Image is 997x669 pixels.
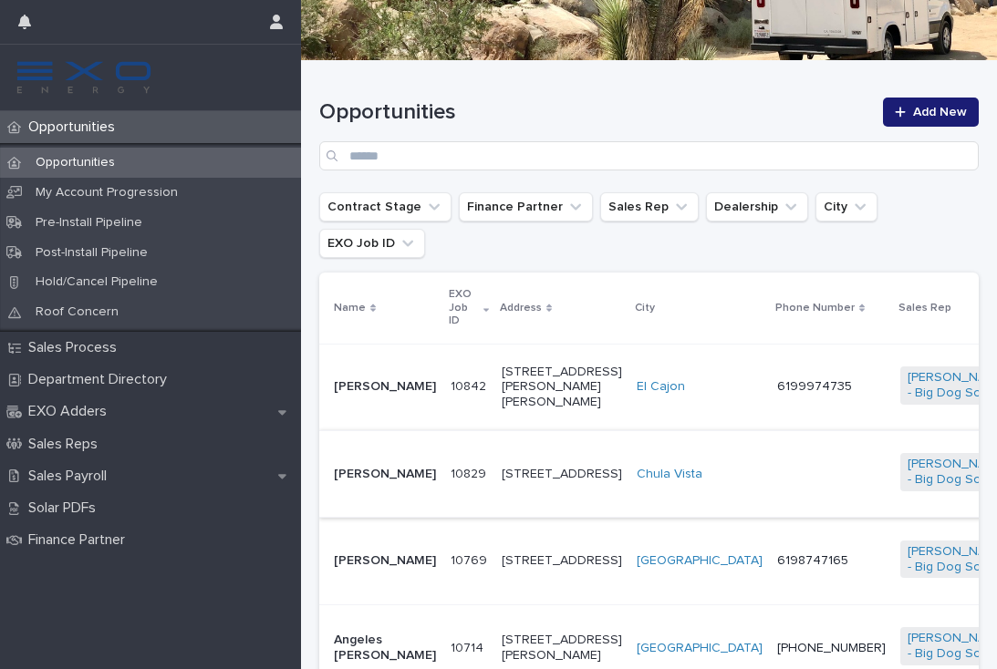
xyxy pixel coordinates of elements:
[319,141,979,170] input: Search
[451,637,487,656] p: 10714
[637,553,763,569] a: [GEOGRAPHIC_DATA]
[21,499,110,517] p: Solar PDFs
[319,99,872,126] h1: Opportunities
[449,284,479,331] p: EXO Job ID
[319,192,452,221] button: Contract Stage
[15,59,153,96] img: FKS5r6ZBThi8E5hshIGi
[706,192,808,221] button: Dealership
[637,467,702,482] a: Chula Vista
[334,379,436,395] p: [PERSON_NAME]
[21,531,140,549] p: Finance Partner
[502,633,622,664] p: [STREET_ADDRESS][PERSON_NAME]
[451,550,491,569] p: 10769
[21,245,162,261] p: Post-Install Pipeline
[898,298,951,318] p: Sales Rep
[500,298,542,318] p: Address
[451,463,490,482] p: 10829
[21,185,192,201] p: My Account Progression
[637,641,763,656] a: [GEOGRAPHIC_DATA]
[775,298,855,318] p: Phone Number
[635,298,655,318] p: City
[21,274,172,290] p: Hold/Cancel Pipeline
[334,467,436,482] p: [PERSON_NAME]
[21,468,121,485] p: Sales Payroll
[815,192,878,221] button: City
[21,371,182,388] p: Department Directory
[21,118,130,136] p: Opportunities
[600,192,699,221] button: Sales Rep
[637,379,685,395] a: El Cajon
[334,298,366,318] p: Name
[502,467,622,482] p: [STREET_ADDRESS]
[21,339,131,356] p: Sales Process
[913,106,967,118] span: Add New
[502,553,622,569] p: [STREET_ADDRESS]
[883,98,979,127] a: Add New
[21,215,157,231] p: Pre-Install Pipeline
[21,403,121,420] p: EXO Adders
[319,229,425,258] button: EXO Job ID
[777,380,852,393] a: 6199974735
[21,304,133,320] p: Roof Concern
[21,155,130,170] p: Opportunities
[459,192,593,221] button: Finance Partner
[451,376,490,395] p: 10842
[777,554,848,567] a: 6198747165
[21,436,112,453] p: Sales Reps
[502,365,622,410] p: [STREET_ADDRESS][PERSON_NAME][PERSON_NAME]
[777,642,886,654] a: [PHONE_NUMBER]
[334,633,436,664] p: Angeles [PERSON_NAME]
[334,553,436,569] p: [PERSON_NAME]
